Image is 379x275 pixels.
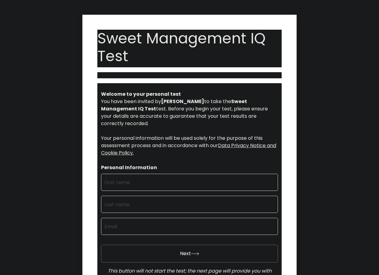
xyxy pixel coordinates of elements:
input: Email [101,218,278,235]
b: Sweet Management IQ Test [101,98,247,112]
div: You have been invited by to take the test. Before you begin your test, please ensure your details... [101,98,278,157]
input: Last name [101,196,278,213]
input: First name [101,174,278,191]
div: Welcome to your personal test [101,91,278,98]
button: Next [101,245,278,262]
a: Data Privacy Notice and Cookie Policy. [101,142,276,156]
b: [PERSON_NAME] [161,98,204,105]
div: Personal Information [101,164,278,171]
h1: Sweet Management IQ Test [97,30,282,65]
